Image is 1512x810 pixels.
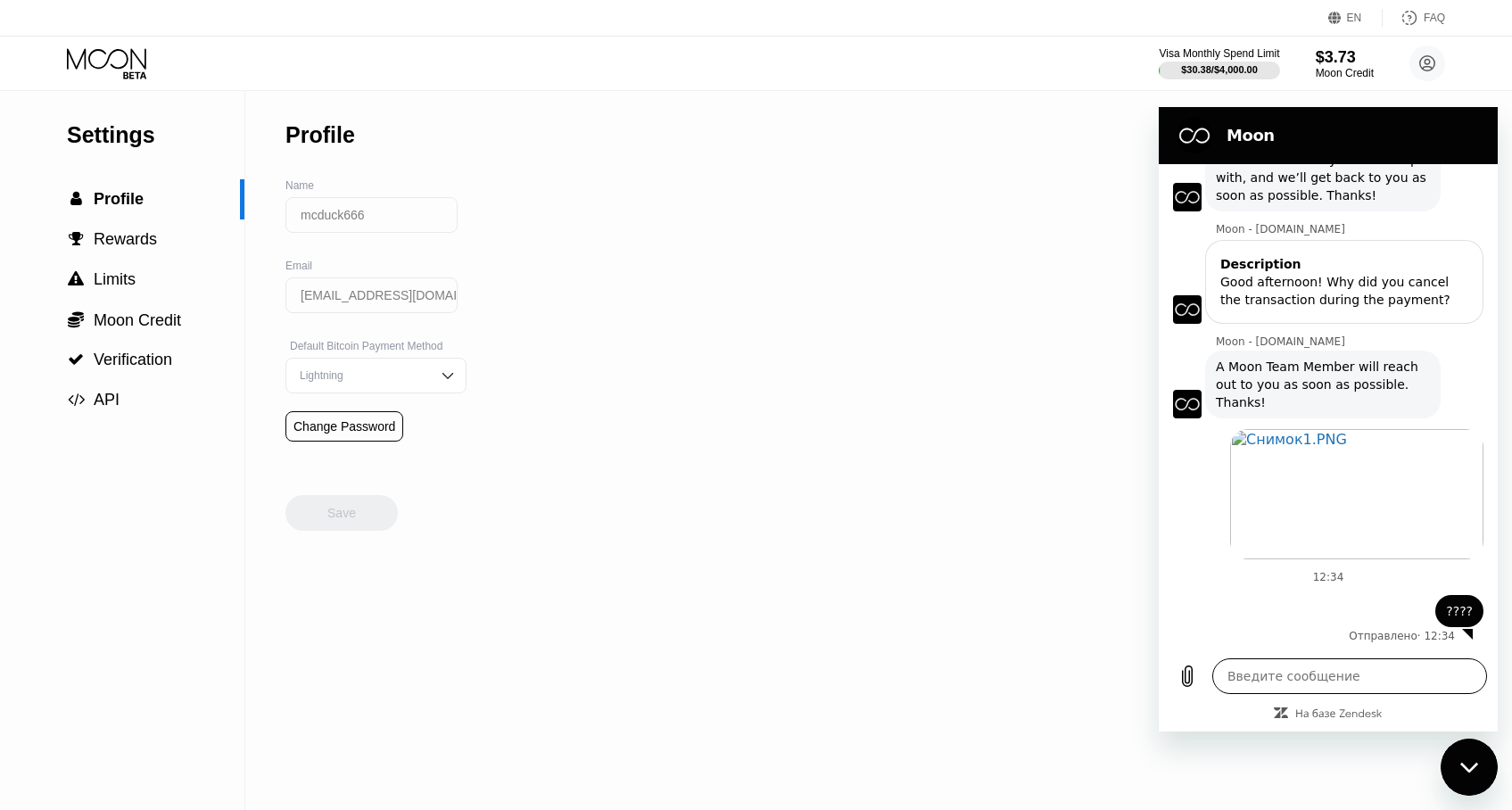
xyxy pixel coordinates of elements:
[68,310,84,328] span: 
[1159,47,1279,60] div: Visa Monthly Spend Limit
[295,369,430,382] div: Lightning
[293,419,395,434] div: Change Password
[285,260,467,272] div: Email
[67,310,85,328] div: 
[1316,48,1374,79] div: $3.73Moon Credit
[67,271,85,287] div: 
[67,191,85,207] div: 
[1159,47,1279,79] div: Visa Monthly Spend Limit$30.38/$4,000.00
[1316,67,1374,79] div: Moon Credit
[68,392,85,408] span: 
[67,351,85,368] div: 
[67,231,85,247] div: 
[68,271,84,287] span: 
[1347,12,1362,24] div: EN
[94,190,144,208] span: Profile
[94,230,157,248] span: Rewards
[285,411,403,442] div: Change Password
[94,270,136,288] span: Limits
[1424,12,1445,24] div: FAQ
[285,179,467,192] div: Name
[1159,107,1498,731] iframe: Окно обмена сообщениями
[70,191,82,207] span: 
[1181,64,1258,75] div: $30.38 / $4,000.00
[94,391,120,409] span: API
[69,231,84,247] span: 
[1328,9,1383,27] div: EN
[1441,739,1498,796] iframe: Кнопка, открывающая окно обмена сообщениями; идет разговор
[1316,48,1374,67] div: $3.73
[68,351,84,368] span: 
[1383,9,1445,27] div: FAQ
[94,351,172,368] span: Verification
[285,122,355,148] div: Profile
[94,311,181,329] span: Moon Credit
[285,340,467,352] div: Default Bitcoin Payment Method
[67,122,244,148] div: Settings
